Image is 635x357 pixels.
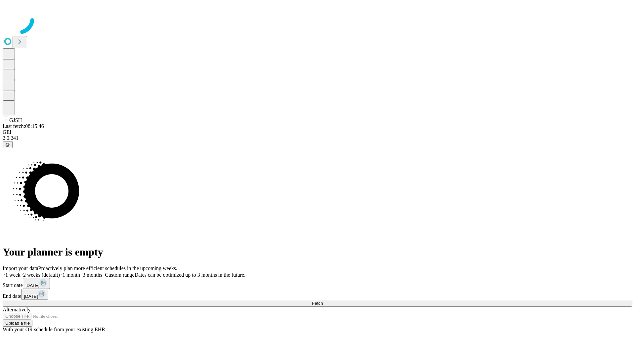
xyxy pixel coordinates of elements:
[83,272,102,278] span: 3 months
[135,272,245,278] span: Dates can be optimized up to 3 months in the future.
[3,265,38,271] span: Import your data
[3,129,632,135] div: GEI
[5,142,10,147] span: @
[3,307,30,312] span: Alternatively
[3,320,32,327] button: Upload a file
[312,301,323,306] span: Fetch
[5,272,21,278] span: 1 week
[38,265,177,271] span: Proactively plan more efficient schedules in the upcoming weeks.
[3,278,632,289] div: Start date
[23,278,50,289] button: [DATE]
[3,300,632,307] button: Fetch
[9,117,22,123] span: GJSH
[105,272,134,278] span: Custom range
[25,283,39,288] span: [DATE]
[3,289,632,300] div: End date
[63,272,80,278] span: 1 month
[3,327,105,332] span: With your OR schedule from your existing EHR
[3,123,44,129] span: Last fetch: 08:15:46
[3,246,632,258] h1: Your planner is empty
[3,135,632,141] div: 2.0.241
[24,294,38,299] span: [DATE]
[23,272,60,278] span: 2 weeks (default)
[21,289,48,300] button: [DATE]
[3,141,13,148] button: @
